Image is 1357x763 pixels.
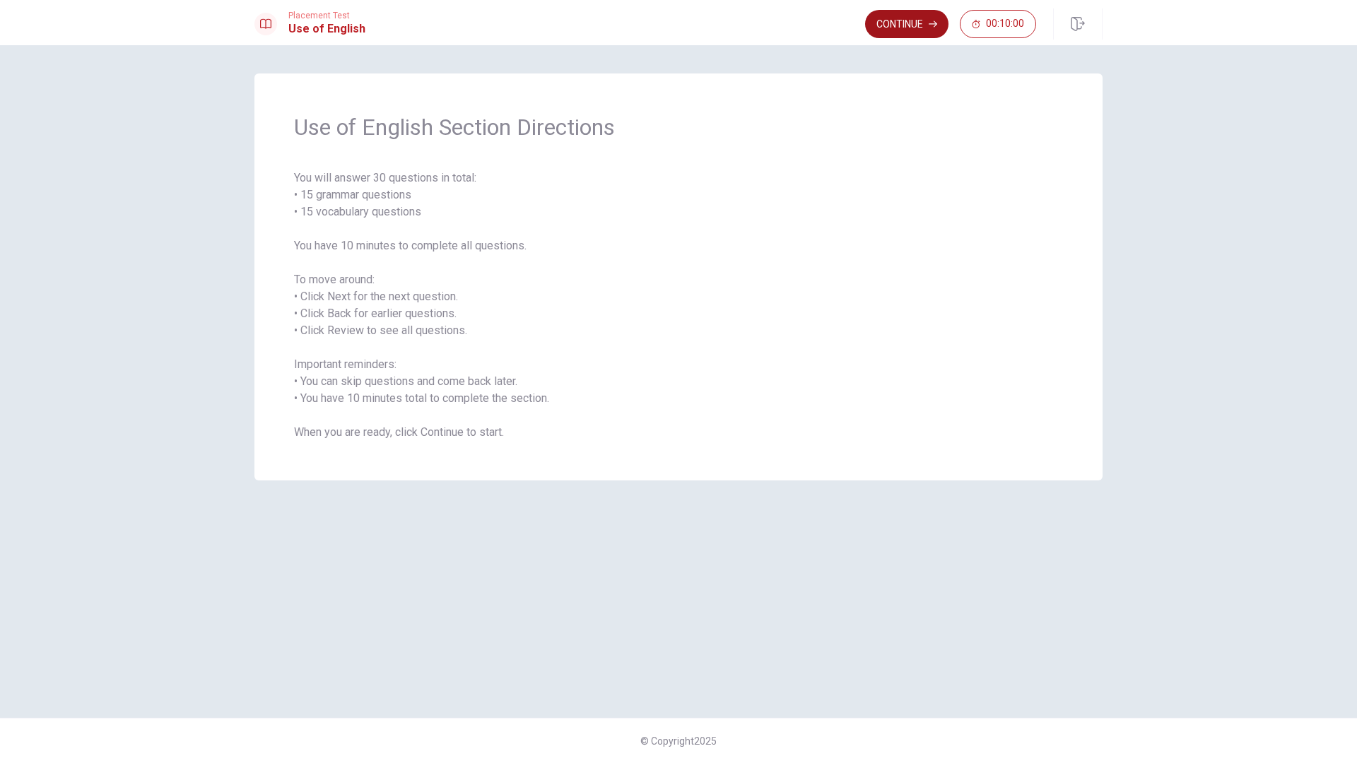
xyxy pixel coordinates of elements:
span: You will answer 30 questions in total: • 15 grammar questions • 15 vocabulary questions You have ... [294,170,1063,441]
span: Use of English Section Directions [294,113,1063,141]
button: Continue [865,10,948,38]
span: 00:10:00 [986,18,1024,30]
span: Placement Test [288,11,365,20]
h1: Use of English [288,20,365,37]
span: © Copyright 2025 [640,735,717,747]
button: 00:10:00 [960,10,1036,38]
